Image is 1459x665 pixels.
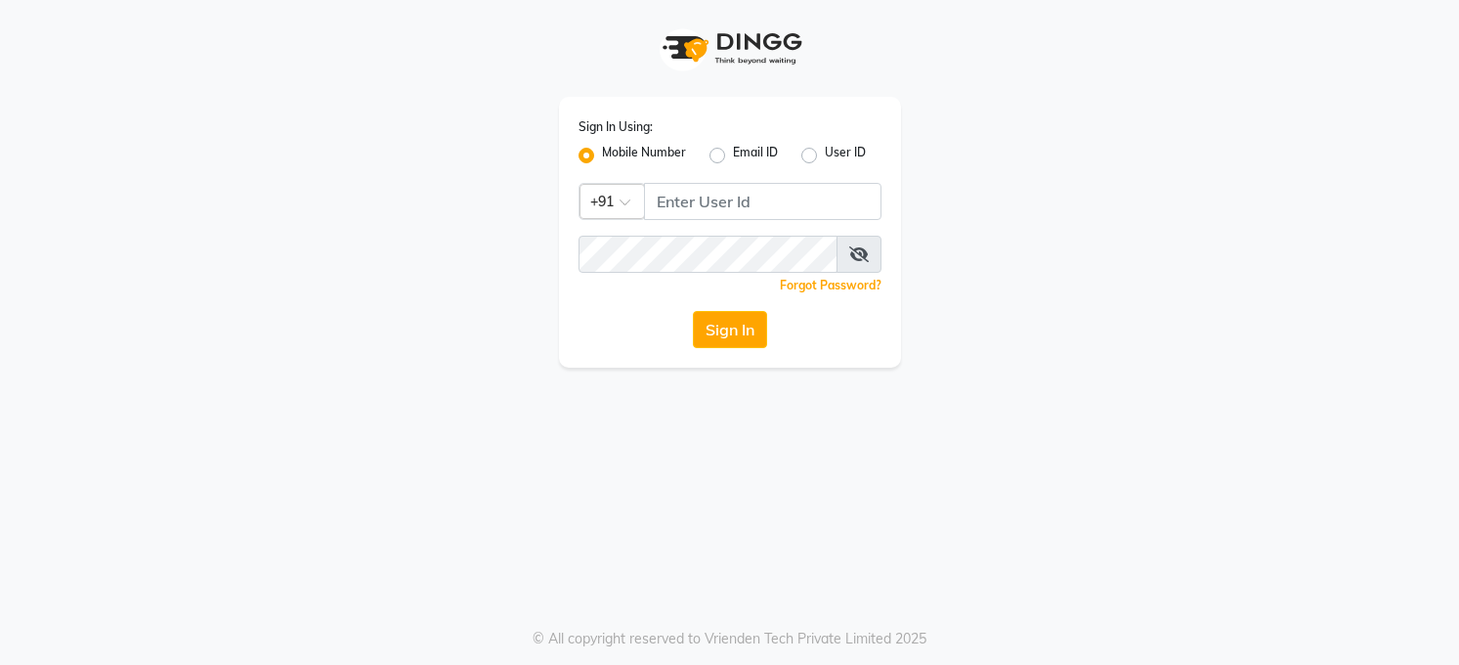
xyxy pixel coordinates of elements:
[652,20,808,77] img: logo1.svg
[579,118,653,136] label: Sign In Using:
[825,144,866,167] label: User ID
[644,183,881,220] input: Username
[579,236,837,273] input: Username
[693,311,767,348] button: Sign In
[780,278,881,292] a: Forgot Password?
[733,144,778,167] label: Email ID
[602,144,686,167] label: Mobile Number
